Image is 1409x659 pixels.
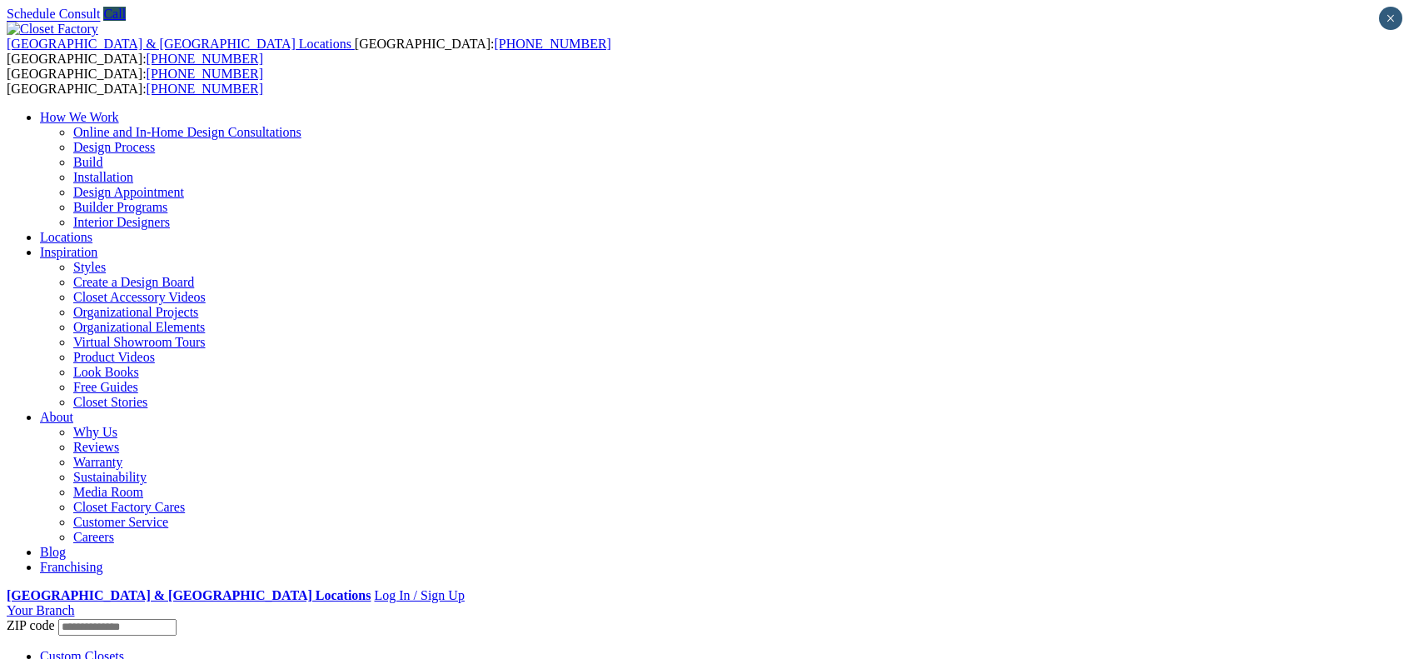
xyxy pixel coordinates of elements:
a: Careers [73,530,114,544]
a: Builder Programs [73,200,167,214]
a: Inspiration [40,245,97,259]
a: Styles [73,260,106,274]
a: [GEOGRAPHIC_DATA] & [GEOGRAPHIC_DATA] Locations [7,37,355,51]
span: [GEOGRAPHIC_DATA]: [GEOGRAPHIC_DATA]: [7,37,611,66]
a: Locations [40,230,92,244]
a: Build [73,155,103,169]
a: Online and In-Home Design Consultations [73,125,301,139]
span: [GEOGRAPHIC_DATA]: [GEOGRAPHIC_DATA]: [7,67,263,96]
a: Closet Factory Cares [73,500,185,514]
a: Product Videos [73,350,155,364]
a: Franchising [40,560,103,574]
span: ZIP code [7,618,55,632]
a: Design Appointment [73,185,184,199]
a: [PHONE_NUMBER] [147,67,263,81]
a: Schedule Consult [7,7,100,21]
a: Design Process [73,140,155,154]
a: Call [103,7,126,21]
a: Installation [73,170,133,184]
a: Sustainability [73,470,147,484]
a: Look Books [73,365,139,379]
input: Enter your Zip code [58,619,177,636]
a: Media Room [73,485,143,499]
a: [GEOGRAPHIC_DATA] & [GEOGRAPHIC_DATA] Locations [7,588,371,602]
a: Log In / Sign Up [374,588,464,602]
button: Close [1379,7,1402,30]
a: Closet Stories [73,395,147,409]
a: [PHONE_NUMBER] [494,37,610,51]
a: How We Work [40,110,119,124]
span: [GEOGRAPHIC_DATA] & [GEOGRAPHIC_DATA] Locations [7,37,351,51]
a: Blog [40,545,66,559]
a: Warranty [73,455,122,469]
a: About [40,410,73,424]
a: Why Us [73,425,117,439]
a: Free Guides [73,380,138,394]
a: Customer Service [73,515,168,529]
a: Create a Design Board [73,275,194,289]
a: Your Branch [7,603,74,617]
a: Organizational Elements [73,320,205,334]
a: [PHONE_NUMBER] [147,52,263,66]
a: Organizational Projects [73,305,198,319]
a: Reviews [73,440,119,454]
a: [PHONE_NUMBER] [147,82,263,96]
img: Closet Factory [7,22,98,37]
a: Closet Accessory Videos [73,290,206,304]
a: Interior Designers [73,215,170,229]
a: Virtual Showroom Tours [73,335,206,349]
